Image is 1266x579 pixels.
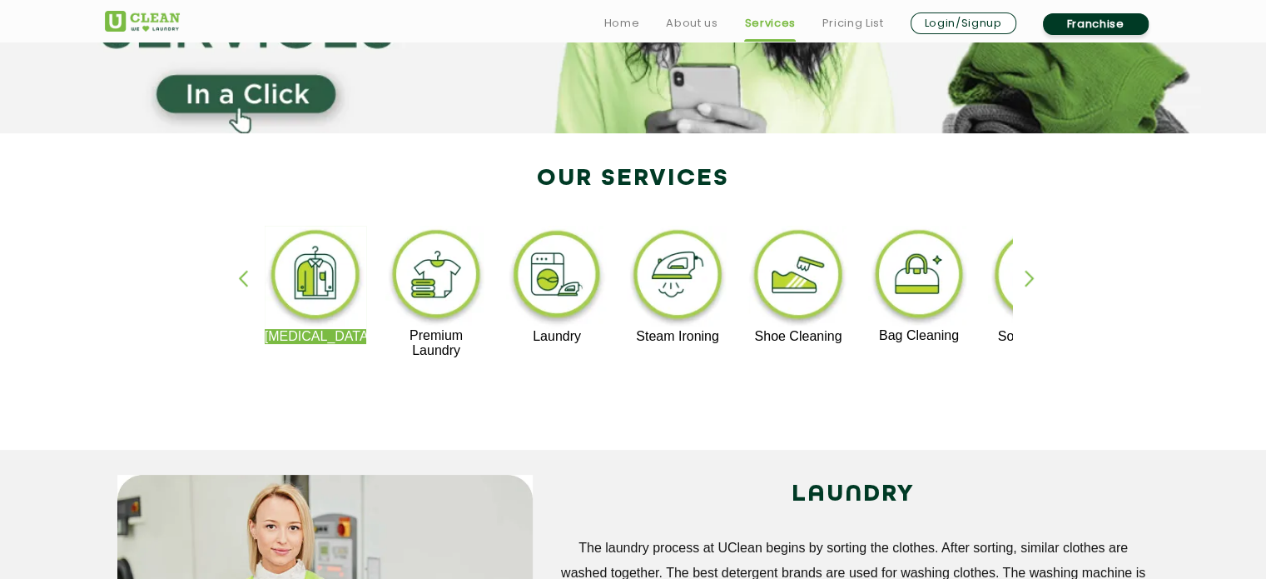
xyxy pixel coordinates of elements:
p: Shoe Cleaning [747,329,850,344]
a: Home [604,13,640,33]
p: Laundry [506,329,608,344]
a: Franchise [1043,13,1149,35]
p: Bag Cleaning [868,328,971,343]
p: Sofa Cleaning [988,329,1090,344]
img: sofa_cleaning_11zon.webp [988,226,1090,329]
a: About us [666,13,717,33]
img: steam_ironing_11zon.webp [627,226,729,329]
p: Premium Laundry [385,328,488,358]
a: Services [744,13,795,33]
img: premium_laundry_cleaning_11zon.webp [385,226,488,328]
img: shoe_cleaning_11zon.webp [747,226,850,329]
img: bag_cleaning_11zon.webp [868,226,971,328]
h2: LAUNDRY [558,475,1149,515]
a: Pricing List [822,13,884,33]
p: Steam Ironing [627,329,729,344]
p: [MEDICAL_DATA] [265,329,367,344]
img: dry_cleaning_11zon.webp [265,226,367,329]
img: UClean Laundry and Dry Cleaning [105,11,180,32]
img: laundry_cleaning_11zon.webp [506,226,608,329]
a: Login/Signup [911,12,1016,34]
